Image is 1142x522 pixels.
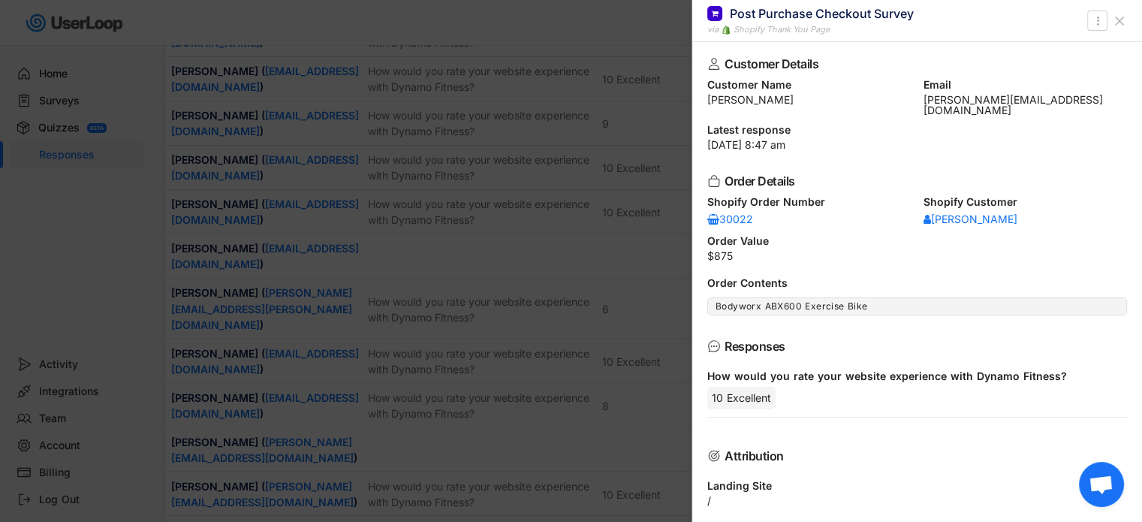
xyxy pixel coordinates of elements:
[722,26,731,35] img: 1156660_ecommerce_logo_shopify_icon%20%281%29.png
[725,175,1103,187] div: Order Details
[725,340,1103,352] div: Responses
[707,236,1127,246] div: Order Value
[707,95,911,105] div: [PERSON_NAME]
[707,278,1127,288] div: Order Contents
[1090,12,1105,30] button: 
[707,125,1127,135] div: Latest response
[924,80,1128,90] div: Email
[924,212,1017,227] a: [PERSON_NAME]
[707,80,911,90] div: Customer Name
[707,370,1115,383] div: How would you rate your website experience with Dynamo Fitness?
[716,300,1119,312] div: Bodyworx ABX600 Exercise Bike
[707,214,753,225] div: 30022
[707,496,1127,506] div: /
[707,212,753,227] a: 30022
[725,450,1103,462] div: Attribution
[1079,462,1124,507] div: Open chat
[730,5,914,22] div: Post Purchase Checkout Survey
[924,95,1128,116] div: [PERSON_NAME][EMAIL_ADDRESS][DOMAIN_NAME]
[734,23,830,36] div: Shopify Thank You Page
[707,481,1127,491] div: Landing Site
[725,58,1103,70] div: Customer Details
[924,197,1128,207] div: Shopify Customer
[924,214,1017,225] div: [PERSON_NAME]
[707,387,776,409] div: 10 Excellent
[1096,13,1099,29] text: 
[707,140,1127,150] div: [DATE] 8:47 am
[707,197,911,207] div: Shopify Order Number
[707,251,1127,261] div: $875
[707,23,719,36] div: via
